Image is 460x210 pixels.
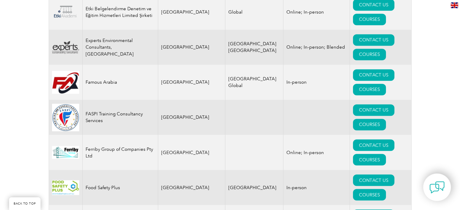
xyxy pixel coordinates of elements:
[353,119,386,130] a: COURSES
[353,189,386,200] a: COURSES
[158,170,225,205] td: [GEOGRAPHIC_DATA]
[283,135,350,170] td: Online; In-person
[283,30,350,65] td: Online; In-person; Blended
[82,100,158,135] td: FASPI Training Consultancy Services
[52,41,79,54] img: 76c62400-dc49-ea11-a812-000d3a7940d5-logo.png
[52,180,79,195] img: e52924ac-d9bc-ea11-a814-000d3a79823d-logo.png
[158,30,225,65] td: [GEOGRAPHIC_DATA]
[353,174,394,186] a: CONTACT US
[225,30,283,65] td: [GEOGRAPHIC_DATA] [GEOGRAPHIC_DATA]
[353,139,394,151] a: CONTACT US
[353,14,386,25] a: COURSES
[52,146,79,159] img: 52661cd0-8de2-ef11-be1f-002248955c5a-logo.jpg
[353,69,394,81] a: CONTACT US
[283,170,350,205] td: In-person
[429,180,445,195] img: contact-chat.png
[225,65,283,100] td: [GEOGRAPHIC_DATA] Global
[9,197,41,210] a: BACK TO TOP
[353,104,394,116] a: CONTACT US
[353,49,386,60] a: COURSES
[353,154,386,165] a: COURSES
[82,30,158,65] td: Experts Environmental Consultants, [GEOGRAPHIC_DATA]
[225,170,283,205] td: [GEOGRAPHIC_DATA]
[52,104,79,131] img: 78e9ed17-f6e8-ed11-8847-00224814fd52-logo.png
[158,100,225,135] td: [GEOGRAPHIC_DATA]
[451,2,458,8] img: en
[82,170,158,205] td: Food Safety Plus
[158,135,225,170] td: [GEOGRAPHIC_DATA]
[353,84,386,95] a: COURSES
[353,34,394,46] a: CONTACT US
[82,135,158,170] td: Ferriby Group of Companies Pty Ltd
[52,71,79,94] img: 4c223d1d-751d-ea11-a811-000d3a79722d-logo.jpg
[283,65,350,100] td: In-person
[82,65,158,100] td: Famous Arabia
[158,65,225,100] td: [GEOGRAPHIC_DATA]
